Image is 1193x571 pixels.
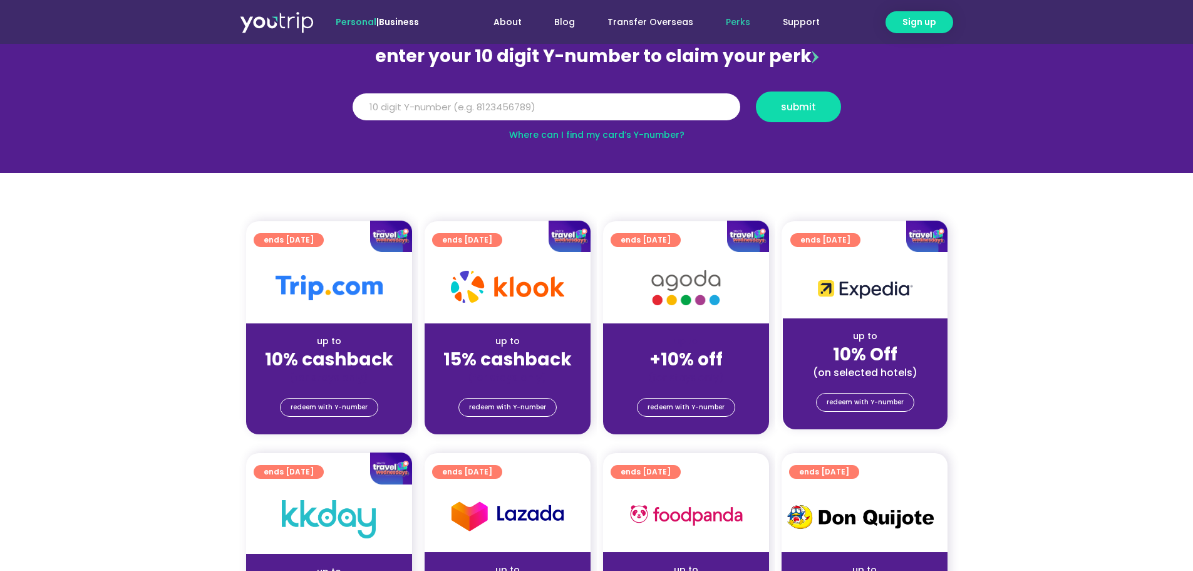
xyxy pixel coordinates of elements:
[637,398,735,417] a: redeem with Y-number
[291,399,368,416] span: redeem with Y-number
[538,11,591,34] a: Blog
[833,342,897,367] strong: 10% Off
[902,16,936,29] span: Sign up
[621,465,671,479] span: ends [DATE]
[336,16,419,28] span: |
[710,11,767,34] a: Perks
[674,335,698,347] span: up to
[346,40,847,73] div: enter your 10 digit Y-number to claim your perk
[827,394,904,411] span: redeem with Y-number
[793,366,937,379] div: (on selected hotels)
[353,93,740,121] input: 10 digit Y-number (e.g. 8123456789)
[256,371,402,384] div: (for stays only)
[799,465,849,479] span: ends [DATE]
[789,465,859,479] a: ends [DATE]
[886,11,953,33] a: Sign up
[458,398,557,417] a: redeem with Y-number
[767,11,836,34] a: Support
[591,11,710,34] a: Transfer Overseas
[781,102,816,112] span: submit
[648,399,725,416] span: redeem with Y-number
[336,16,376,28] span: Personal
[469,399,546,416] span: redeem with Y-number
[256,335,402,348] div: up to
[477,11,538,34] a: About
[379,16,419,28] a: Business
[443,347,572,372] strong: 15% cashback
[509,128,684,141] a: Where can I find my card’s Y-number?
[353,92,841,132] form: Y Number
[432,465,502,479] a: ends [DATE]
[793,330,937,343] div: up to
[613,371,759,384] div: (for stays only)
[280,398,378,417] a: redeem with Y-number
[435,335,581,348] div: up to
[265,347,393,372] strong: 10% cashback
[435,371,581,384] div: (for stays only)
[756,92,841,122] button: submit
[649,347,723,372] strong: +10% off
[453,11,836,34] nav: Menu
[816,393,914,412] a: redeem with Y-number
[442,465,492,479] span: ends [DATE]
[611,465,681,479] a: ends [DATE]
